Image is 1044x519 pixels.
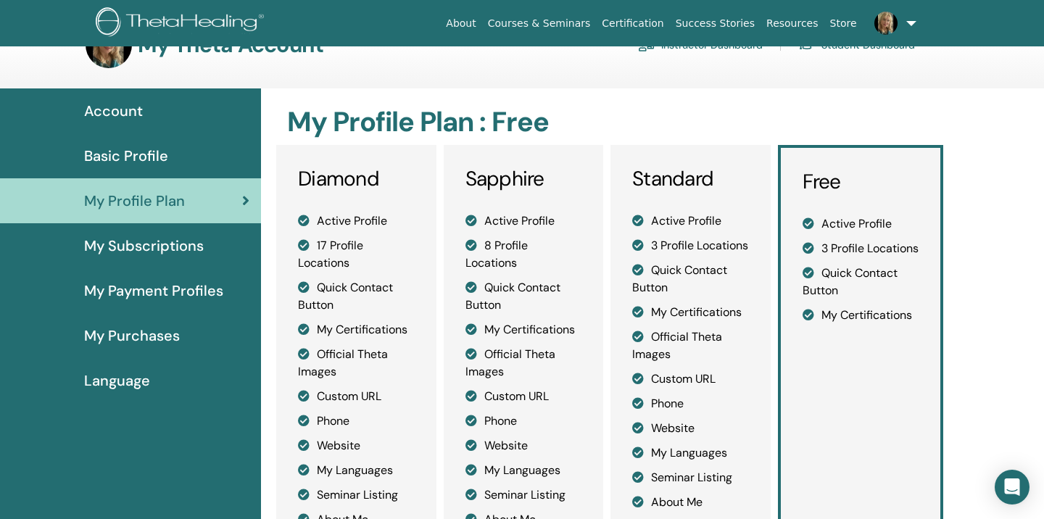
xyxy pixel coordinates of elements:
[632,444,749,462] li: My Languages
[803,215,919,233] li: Active Profile
[84,145,168,167] span: Basic Profile
[298,212,415,230] li: Active Profile
[84,235,204,257] span: My Subscriptions
[803,307,919,324] li: My Certifications
[761,10,824,37] a: Resources
[465,167,582,191] h3: Sapphire
[465,237,582,272] li: 8 Profile Locations
[632,304,749,321] li: My Certifications
[632,167,749,191] h3: Standard
[803,170,919,194] h3: Free
[632,420,749,437] li: Website
[465,412,582,430] li: Phone
[440,10,481,37] a: About
[465,486,582,504] li: Seminar Listing
[298,321,415,339] li: My Certifications
[298,167,415,191] h3: Diamond
[298,237,415,272] li: 17 Profile Locations
[298,437,415,454] li: Website
[632,469,749,486] li: Seminar Listing
[803,265,919,299] li: Quick Contact Button
[465,321,582,339] li: My Certifications
[632,370,749,388] li: Custom URL
[465,212,582,230] li: Active Profile
[84,190,185,212] span: My Profile Plan
[995,470,1029,505] div: Open Intercom Messenger
[824,10,863,37] a: Store
[632,494,749,511] li: About Me
[298,412,415,430] li: Phone
[96,7,269,40] img: logo.png
[298,388,415,405] li: Custom URL
[84,100,143,122] span: Account
[84,370,150,391] span: Language
[874,12,898,35] img: default.jpg
[632,212,749,230] li: Active Profile
[465,279,582,314] li: Quick Contact Button
[632,328,749,363] li: Official Theta Images
[298,486,415,504] li: Seminar Listing
[298,462,415,479] li: My Languages
[298,279,415,314] li: Quick Contact Button
[465,346,582,381] li: Official Theta Images
[482,10,597,37] a: Courses & Seminars
[465,462,582,479] li: My Languages
[465,437,582,454] li: Website
[803,240,919,257] li: 3 Profile Locations
[287,106,940,139] h2: My Profile Plan : Free
[632,262,749,296] li: Quick Contact Button
[84,325,180,346] span: My Purchases
[84,280,223,302] span: My Payment Profiles
[138,32,323,58] h3: My Theta Account
[298,346,415,381] li: Official Theta Images
[632,395,749,412] li: Phone
[465,388,582,405] li: Custom URL
[670,10,761,37] a: Success Stories
[632,237,749,254] li: 3 Profile Locations
[596,10,669,37] a: Certification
